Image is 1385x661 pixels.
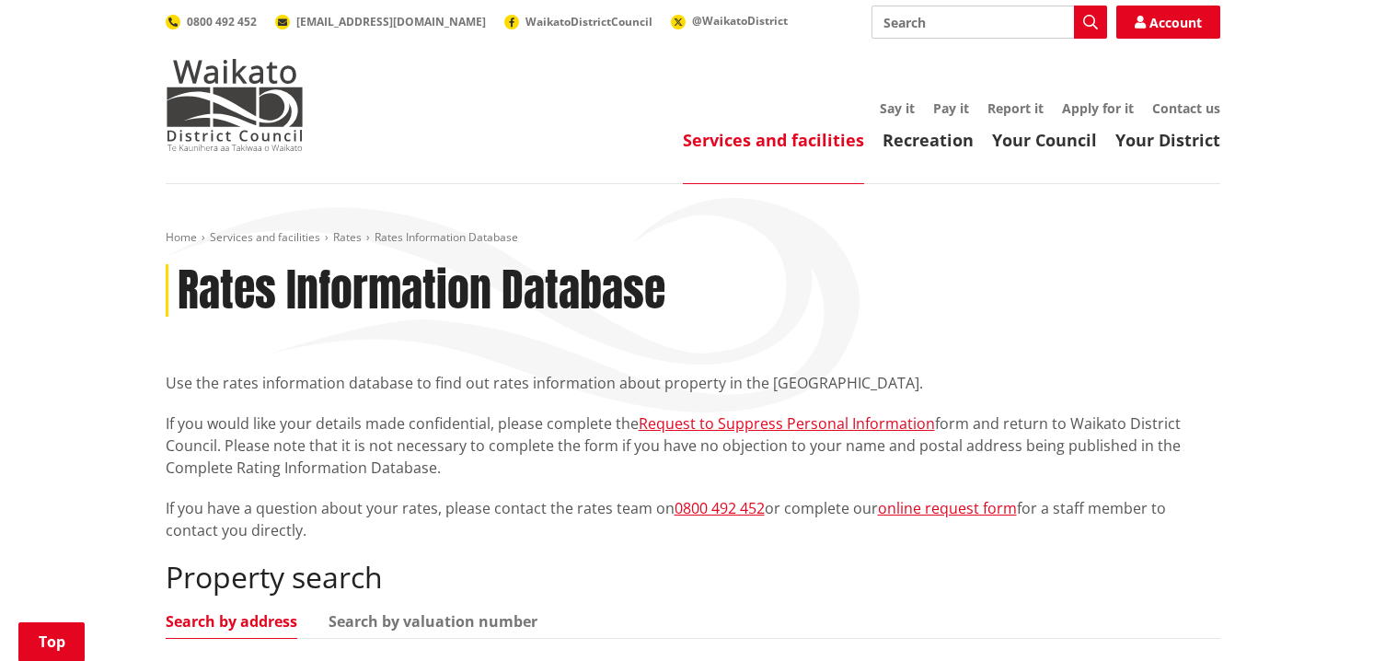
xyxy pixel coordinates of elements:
h2: Property search [166,560,1220,595]
span: 0800 492 452 [187,14,257,29]
p: If you would like your details made confidential, please complete the form and return to Waikato ... [166,412,1220,479]
a: Services and facilities [210,229,320,245]
span: @WaikatoDistrict [692,13,788,29]
span: WaikatoDistrictCouncil [525,14,652,29]
a: WaikatoDistrictCouncil [504,14,652,29]
a: Services and facilities [683,129,864,151]
p: If you have a question about your rates, please contact the rates team on or complete our for a s... [166,497,1220,541]
input: Search input [871,6,1107,39]
a: Say it [880,99,915,117]
a: Recreation [883,129,974,151]
nav: breadcrumb [166,230,1220,246]
img: Waikato District Council - Te Kaunihera aa Takiwaa o Waikato [166,59,304,151]
span: Rates Information Database [375,229,518,245]
p: Use the rates information database to find out rates information about property in the [GEOGRAPHI... [166,372,1220,394]
a: Request to Suppress Personal Information [639,413,935,434]
a: [EMAIL_ADDRESS][DOMAIN_NAME] [275,14,486,29]
a: Rates [333,229,362,245]
a: Your District [1115,129,1220,151]
a: Report it [987,99,1044,117]
a: Search by address [166,614,297,629]
span: [EMAIL_ADDRESS][DOMAIN_NAME] [296,14,486,29]
a: Top [18,622,85,661]
a: Home [166,229,197,245]
a: online request form [878,498,1017,518]
a: Apply for it [1062,99,1134,117]
a: Your Council [992,129,1097,151]
a: Search by valuation number [329,614,537,629]
a: @WaikatoDistrict [671,13,788,29]
h1: Rates Information Database [178,264,665,318]
a: Contact us [1152,99,1220,117]
a: Account [1116,6,1220,39]
a: Pay it [933,99,969,117]
a: 0800 492 452 [675,498,765,518]
a: 0800 492 452 [166,14,257,29]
